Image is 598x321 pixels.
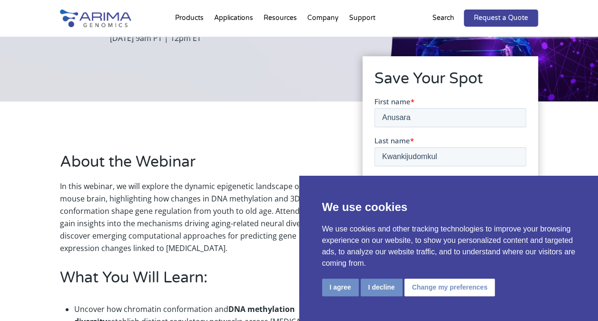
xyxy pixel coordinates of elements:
button: I agree [322,279,359,296]
img: Arima-Genomics-logo [60,10,131,27]
h2: About the Webinar [60,151,336,180]
p: We use cookies [322,199,576,216]
a: Request a Quote [464,10,538,27]
iframe: Form 1 [374,97,526,289]
h2: What You Will Learn: [60,267,336,296]
button: I decline [361,279,402,296]
p: In this webinar, we will explore the dynamic epigenetic landscape of the adult mouse brain, highl... [60,180,336,254]
p: Search [432,12,454,24]
p: We use cookies and other tracking technologies to improve your browsing experience on our website... [322,223,576,269]
h2: Save Your Spot [374,68,526,97]
p: [DATE] 9am PT | 12pm ET [110,32,345,44]
button: Change my preferences [404,279,495,296]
